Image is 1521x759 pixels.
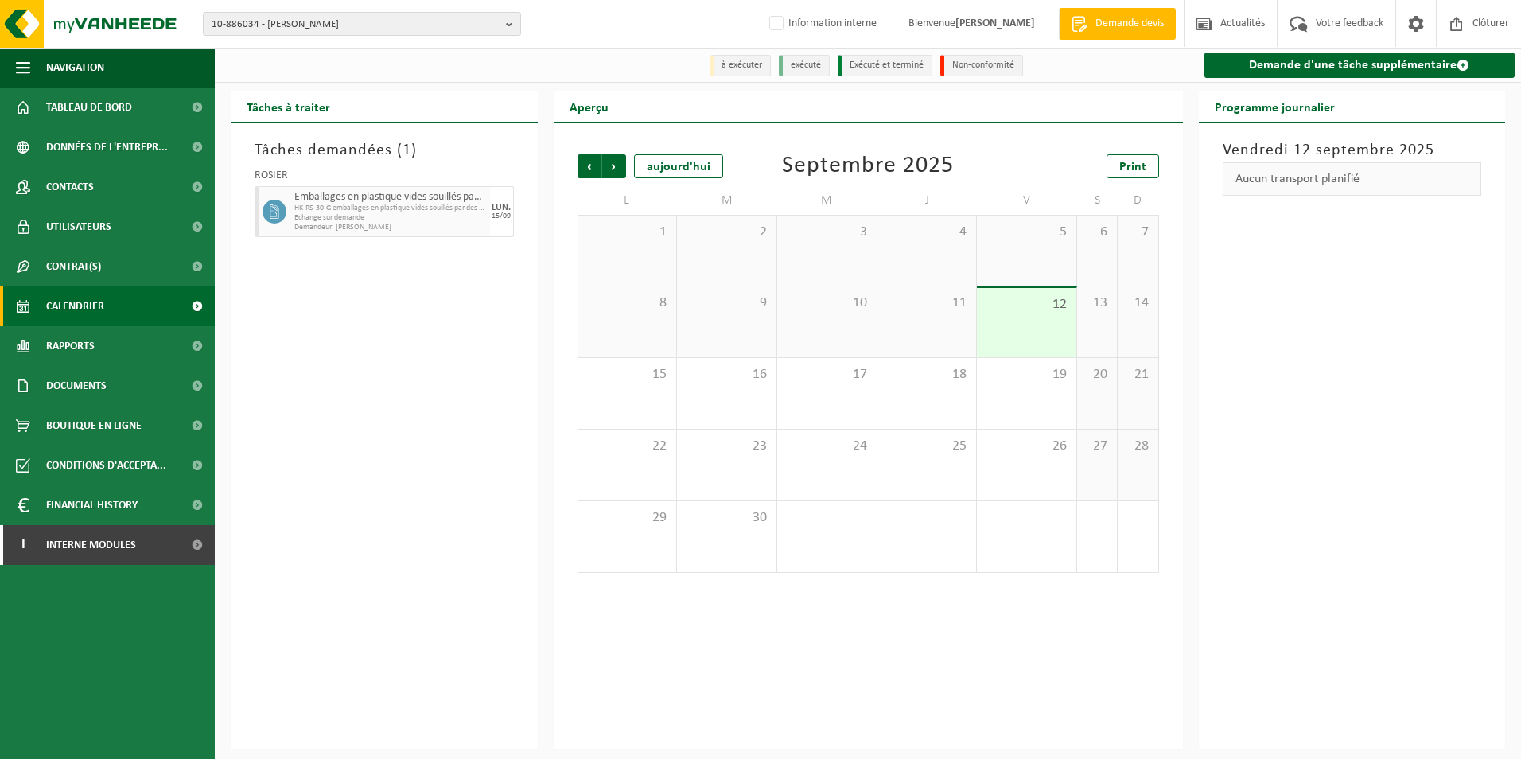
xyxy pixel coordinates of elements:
[294,213,486,223] span: Echange sur demande
[46,247,101,286] span: Contrat(s)
[294,204,486,213] span: HK-RS-30-G emballages en plastique vides souillés par des su
[685,224,768,241] span: 2
[46,326,95,366] span: Rapports
[46,88,132,127] span: Tableau de bord
[838,55,932,76] li: Exécuté et terminé
[212,13,500,37] span: 10-886034 - [PERSON_NAME]
[955,18,1035,29] strong: [PERSON_NAME]
[586,438,669,455] span: 22
[492,212,511,220] div: 15/09
[1126,438,1150,455] span: 28
[46,48,104,88] span: Navigation
[492,203,511,212] div: LUN.
[1223,162,1482,196] div: Aucun transport planifié
[294,191,486,204] span: Emballages en plastique vides souillés par des substances dangereuses
[710,55,771,76] li: à exécuter
[677,186,777,215] td: M
[1059,8,1176,40] a: Demande devis
[940,55,1023,76] li: Non-conformité
[977,186,1077,215] td: V
[602,154,626,178] span: Suivant
[231,91,346,122] h2: Tâches à traiter
[203,12,521,36] button: 10-886034 - [PERSON_NAME]
[985,438,1068,455] span: 26
[885,438,969,455] span: 25
[1223,138,1482,162] h3: Vendredi 12 septembre 2025
[685,438,768,455] span: 23
[46,485,138,525] span: Financial History
[46,525,136,565] span: Interne modules
[1126,224,1150,241] span: 7
[586,294,669,312] span: 8
[46,207,111,247] span: Utilisateurs
[782,154,954,178] div: Septembre 2025
[255,138,514,162] h3: Tâches demandées ( )
[766,12,877,36] label: Information interne
[785,366,869,383] span: 17
[685,366,768,383] span: 16
[1077,186,1118,215] td: S
[586,509,669,527] span: 29
[1118,186,1158,215] td: D
[1126,294,1150,312] span: 14
[586,366,669,383] span: 15
[1085,224,1109,241] span: 6
[877,186,978,215] td: J
[586,224,669,241] span: 1
[785,438,869,455] span: 24
[1204,53,1515,78] a: Demande d'une tâche supplémentaire
[16,525,30,565] span: I
[46,406,142,446] span: Boutique en ligne
[1126,366,1150,383] span: 21
[685,294,768,312] span: 9
[403,142,411,158] span: 1
[885,366,969,383] span: 18
[779,55,830,76] li: exécuté
[1091,16,1168,32] span: Demande devis
[1107,154,1159,178] a: Print
[985,224,1068,241] span: 5
[634,154,723,178] div: aujourd'hui
[685,509,768,527] span: 30
[1085,294,1109,312] span: 13
[46,446,166,485] span: Conditions d'accepta...
[1119,161,1146,173] span: Print
[255,170,514,186] div: ROSIER
[985,296,1068,313] span: 12
[46,286,104,326] span: Calendrier
[885,224,969,241] span: 4
[777,186,877,215] td: M
[1199,91,1351,122] h2: Programme journalier
[294,223,486,232] span: Demandeur: [PERSON_NAME]
[46,167,94,207] span: Contacts
[1085,366,1109,383] span: 20
[785,294,869,312] span: 10
[1085,438,1109,455] span: 27
[46,366,107,406] span: Documents
[985,366,1068,383] span: 19
[46,127,168,167] span: Données de l'entrepr...
[554,91,624,122] h2: Aperçu
[578,154,601,178] span: Précédent
[785,224,869,241] span: 3
[885,294,969,312] span: 11
[578,186,678,215] td: L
